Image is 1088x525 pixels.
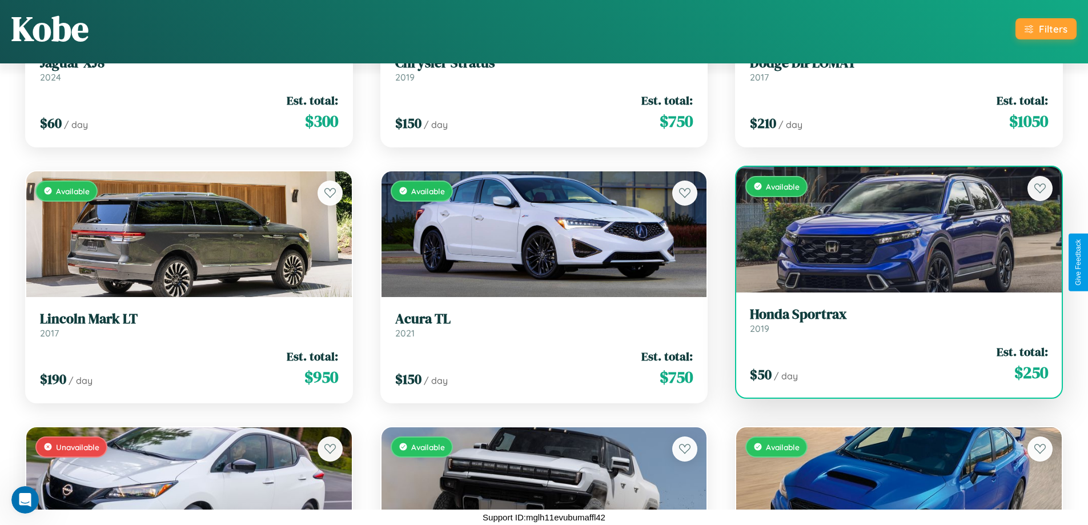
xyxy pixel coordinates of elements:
span: / day [64,119,88,130]
a: Jaguar XJ82024 [40,55,338,83]
iframe: Intercom live chat [11,486,39,514]
span: 2021 [395,327,415,339]
span: $ 750 [660,366,693,388]
span: Available [411,186,445,196]
span: / day [774,370,798,382]
div: Give Feedback [1074,239,1082,286]
span: Est. total: [287,92,338,109]
span: $ 1050 [1009,110,1048,133]
span: $ 750 [660,110,693,133]
h3: Jaguar XJ8 [40,55,338,71]
span: $ 250 [1014,361,1048,384]
span: $ 50 [750,365,772,384]
button: Filters [1015,18,1077,39]
span: $ 950 [304,366,338,388]
span: $ 60 [40,114,62,133]
p: Support ID: mglh11evubumaffl42 [483,510,605,525]
span: Available [766,442,800,452]
a: Lincoln Mark LT2017 [40,311,338,339]
span: Available [56,186,90,196]
span: / day [778,119,802,130]
span: $ 190 [40,370,66,388]
span: 2024 [40,71,61,83]
span: $ 300 [305,110,338,133]
h3: Honda Sportrax [750,306,1048,323]
h3: Dodge DIPLOMAT [750,55,1048,71]
span: 2017 [40,327,59,339]
a: Dodge DIPLOMAT2017 [750,55,1048,83]
span: 2019 [750,323,769,334]
h3: Acura TL [395,311,693,327]
span: Est. total: [641,92,693,109]
h3: Chrysler Stratus [395,55,693,71]
span: $ 150 [395,114,421,133]
a: Chrysler Stratus2019 [395,55,693,83]
h3: Lincoln Mark LT [40,311,338,327]
a: Honda Sportrax2019 [750,306,1048,334]
span: Est. total: [287,348,338,364]
span: / day [69,375,93,386]
span: Unavailable [56,442,99,452]
span: Est. total: [997,343,1048,360]
span: / day [424,375,448,386]
a: Acura TL2021 [395,311,693,339]
span: Est. total: [997,92,1048,109]
span: 2017 [750,71,769,83]
span: $ 150 [395,370,421,388]
span: Est. total: [641,348,693,364]
h1: Kobe [11,5,89,52]
span: $ 210 [750,114,776,133]
div: Filters [1039,23,1067,35]
span: Available [411,442,445,452]
span: / day [424,119,448,130]
span: 2019 [395,71,415,83]
span: Available [766,182,800,191]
